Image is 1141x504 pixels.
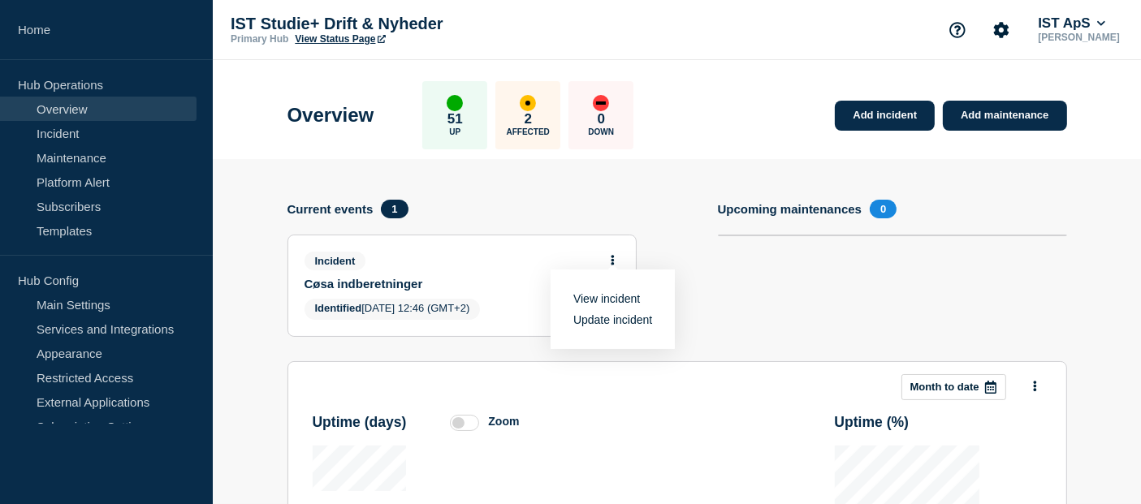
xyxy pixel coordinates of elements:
[593,95,609,111] div: down
[313,414,407,431] h3: Uptime ( days )
[525,111,532,127] p: 2
[901,374,1006,400] button: Month to date
[940,13,975,47] button: Support
[305,277,598,291] a: Cøsa indberetninger
[835,101,935,131] a: Add incident
[835,414,910,431] h3: Uptime ( % )
[305,299,481,320] span: [DATE] 12:46 (GMT+2)
[588,127,614,136] p: Down
[488,415,519,428] div: Zoom
[449,127,460,136] p: Up
[287,202,374,216] h4: Current events
[231,33,288,45] p: Primary Hub
[305,252,366,270] span: Incident
[447,95,463,111] div: up
[718,202,862,216] h4: Upcoming maintenances
[295,33,385,45] a: View Status Page
[447,111,463,127] p: 51
[520,95,536,111] div: affected
[381,200,408,218] span: 1
[1035,15,1109,32] button: IST ApS
[598,111,605,127] p: 0
[231,15,555,33] p: IST Studie+ Drift & Nyheder
[943,101,1066,131] a: Add maintenance
[984,13,1018,47] button: Account settings
[1035,32,1123,43] p: [PERSON_NAME]
[573,292,640,305] a: View incident
[315,302,362,314] span: Identified
[287,104,374,127] h1: Overview
[910,381,979,393] p: Month to date
[573,313,652,326] a: Update incident
[870,200,897,218] span: 0
[507,127,550,136] p: Affected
